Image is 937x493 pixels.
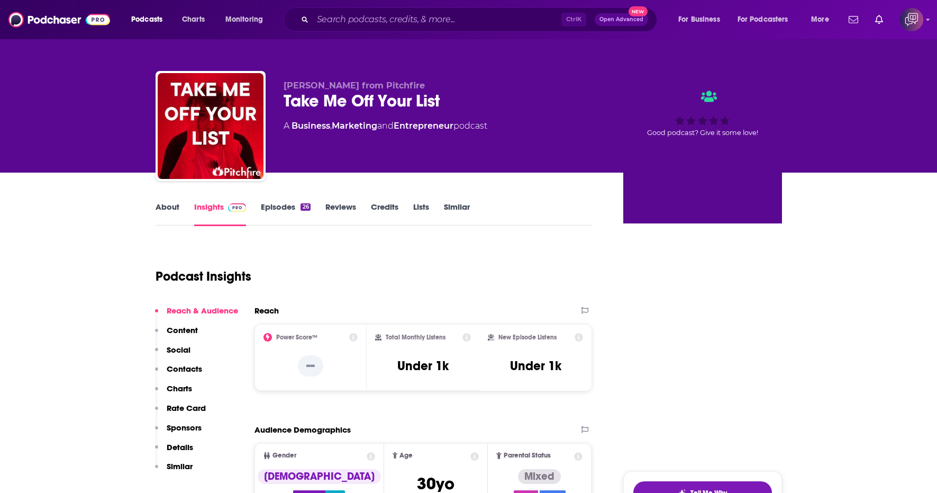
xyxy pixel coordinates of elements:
span: Monitoring [225,12,263,27]
button: open menu [804,11,842,28]
img: User Profile [900,8,923,31]
h3: Under 1k [397,358,449,374]
span: Parental Status [504,452,551,459]
h2: Reach [254,306,279,316]
p: Sponsors [167,423,202,433]
h2: New Episode Listens [498,334,557,341]
span: Logged in as corioliscompany [900,8,923,31]
span: More [811,12,829,27]
span: For Business [678,12,720,27]
a: Charts [175,11,211,28]
h2: Power Score™ [276,334,317,341]
button: Contacts [155,364,202,383]
button: open menu [671,11,733,28]
p: Details [167,442,193,452]
h2: Total Monthly Listens [386,334,445,341]
p: Charts [167,383,192,393]
img: Take Me Off Your List [158,73,263,179]
div: [DEMOGRAPHIC_DATA] [258,469,381,484]
p: Similar [167,461,193,471]
p: Reach & Audience [167,306,238,316]
p: Content [167,325,198,335]
a: Business [292,121,330,131]
span: Age [399,452,413,459]
button: open menu [731,11,804,28]
a: Show notifications dropdown [844,11,862,29]
button: open menu [124,11,176,28]
button: Charts [155,383,192,403]
a: Similar [444,202,470,226]
a: Show notifications dropdown [871,11,887,29]
button: Sponsors [155,423,202,442]
a: Reviews [325,202,356,226]
a: Episodes26 [261,202,310,226]
button: open menu [218,11,277,28]
p: Contacts [167,364,202,374]
span: and [377,121,394,131]
span: [PERSON_NAME] from Pitchfire [284,80,425,91]
div: Good podcast? Give it some love! [623,80,782,146]
div: Mixed [518,469,561,484]
p: Rate Card [167,403,206,413]
a: Credits [371,202,398,226]
a: Marketing [332,121,377,131]
p: -- [298,355,323,377]
button: Reach & Audience [155,306,238,325]
a: About [156,202,179,226]
button: Rate Card [155,403,206,423]
div: 26 [301,203,310,211]
a: Lists [413,202,429,226]
span: Ctrl K [561,13,586,26]
h2: Audience Demographics [254,425,351,435]
button: Details [155,442,193,462]
a: InsightsPodchaser Pro [194,202,247,226]
button: Content [155,325,198,345]
div: Search podcasts, credits, & more... [294,7,667,32]
div: A podcast [284,120,487,132]
span: Open Advanced [599,17,643,22]
span: Charts [182,12,205,27]
span: Gender [272,452,296,459]
button: Similar [155,461,193,481]
img: Podchaser - Follow, Share and Rate Podcasts [8,10,110,30]
img: Podchaser Pro [228,203,247,212]
h1: Podcast Insights [156,268,251,284]
span: Good podcast? Give it some love! [647,129,758,137]
button: Open AdvancedNew [595,13,648,26]
input: Search podcasts, credits, & more... [313,11,561,28]
a: Entrepreneur [394,121,453,131]
button: Show profile menu [900,8,923,31]
span: For Podcasters [738,12,788,27]
span: Podcasts [131,12,162,27]
span: , [330,121,332,131]
h3: Under 1k [510,358,561,374]
span: New [629,6,648,16]
p: Social [167,345,190,355]
button: Social [155,345,190,364]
